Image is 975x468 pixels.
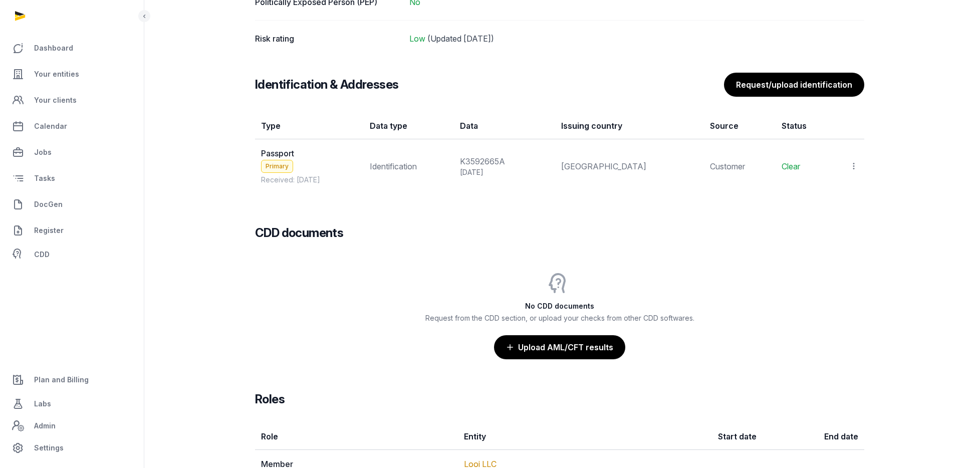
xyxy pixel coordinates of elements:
[364,113,454,139] th: Data type
[555,139,703,193] td: [GEOGRAPHIC_DATA]
[34,374,89,386] span: Plan and Billing
[8,218,136,243] a: Register
[409,34,425,44] span: Low
[704,113,776,139] th: Source
[34,68,79,80] span: Your entities
[8,436,136,460] a: Settings
[255,225,343,241] h3: CDD documents
[261,148,294,158] span: Passport
[255,301,864,311] h3: No CDD documents
[763,423,864,450] th: End date
[782,161,800,171] span: Clear
[724,73,864,97] button: Request/upload identification
[34,120,67,132] span: Calendar
[34,42,73,54] span: Dashboard
[8,166,136,190] a: Tasks
[8,368,136,392] a: Plan and Billing
[710,160,770,172] div: Customer
[34,398,51,410] span: Labs
[776,113,832,139] th: Status
[494,335,625,359] button: Upload AML/CFT results
[454,113,556,139] th: Data
[460,167,550,177] div: [DATE]
[255,313,864,323] p: Request from the CDD section, or upload your checks from other CDD softwares.
[34,442,64,454] span: Settings
[255,423,458,450] th: Role
[255,77,398,93] h3: Identification & Addresses
[8,140,136,164] a: Jobs
[8,245,136,265] a: CDD
[34,146,52,158] span: Jobs
[8,392,136,416] a: Labs
[8,192,136,216] a: DocGen
[261,160,293,173] span: Primary
[261,175,358,185] span: Received: [DATE]
[458,423,661,450] th: Entity
[364,139,454,193] td: Identification
[555,113,703,139] th: Issuing country
[8,416,136,436] a: Admin
[8,114,136,138] a: Calendar
[8,36,136,60] a: Dashboard
[427,34,494,44] span: (Updated [DATE])
[34,198,63,210] span: DocGen
[34,172,55,184] span: Tasks
[8,62,136,86] a: Your entities
[34,224,64,237] span: Register
[460,155,550,167] div: K3592665A
[255,391,285,407] h3: Roles
[34,94,77,106] span: Your clients
[255,33,401,45] dt: Risk rating
[34,249,50,261] span: CDD
[34,420,56,432] span: Admin
[661,423,763,450] th: Start date
[8,88,136,112] a: Your clients
[255,113,364,139] th: Type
